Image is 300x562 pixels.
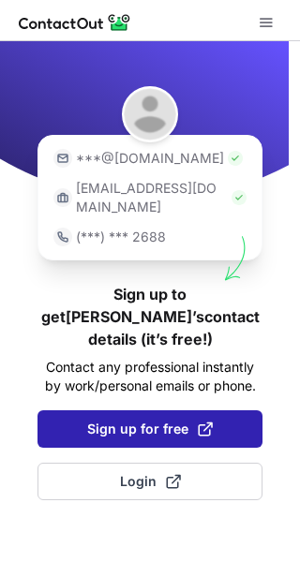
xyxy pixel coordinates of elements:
[228,151,243,166] img: Check Icon
[37,358,262,395] p: Contact any professional instantly by work/personal emails or phone.
[53,188,72,207] img: https://contactout.com/extension/app/static/media/login-work-icon.638a5007170bc45168077fde17b29a1...
[76,149,224,168] p: ***@[DOMAIN_NAME]
[76,179,228,216] p: [EMAIL_ADDRESS][DOMAIN_NAME]
[19,11,131,34] img: ContactOut v5.3.10
[37,283,262,350] h1: Sign up to get [PERSON_NAME]’s contact details (it’s free!)
[120,472,181,491] span: Login
[87,420,213,438] span: Sign up for free
[53,228,72,246] img: https://contactout.com/extension/app/static/media/login-phone-icon.bacfcb865e29de816d437549d7f4cb...
[37,463,262,500] button: Login
[37,410,262,448] button: Sign up for free
[53,149,72,168] img: https://contactout.com/extension/app/static/media/login-email-icon.f64bce713bb5cd1896fef81aa7b14a...
[232,190,247,205] img: Check Icon
[122,86,178,142] img: Bill Gates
